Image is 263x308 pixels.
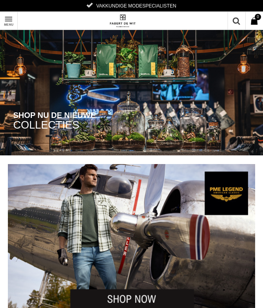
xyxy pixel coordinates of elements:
span: SHOP NU DE NIEUWE [13,111,96,119]
span: 0 [255,14,261,20]
img: Fabert de Wit [109,14,136,28]
span: COLLECTIES [13,119,79,131]
a: Fabert de Wit [70,12,193,30]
